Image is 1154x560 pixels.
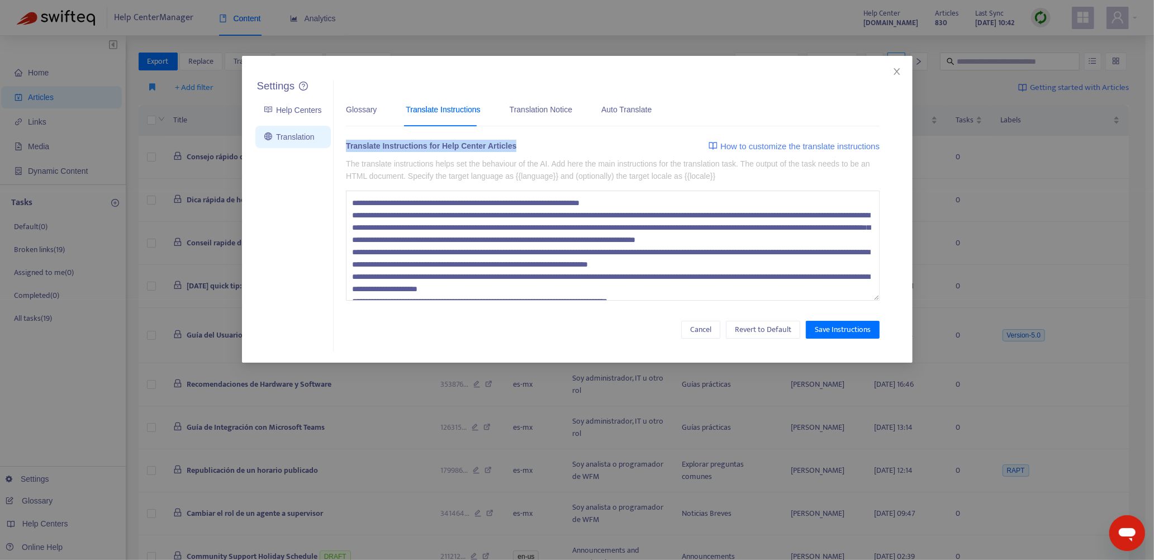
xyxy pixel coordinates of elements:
div: Translation Notice [510,103,572,116]
span: Revert to Default [735,324,791,336]
a: Translation [264,132,315,141]
div: Translate Instructions for Help Center Articles [346,140,516,156]
img: image-link [709,141,718,150]
button: Revert to Default [726,321,800,339]
span: Cancel [690,324,711,336]
h5: Settings [257,80,295,93]
a: Help Centers [264,106,322,115]
span: question-circle [299,82,308,91]
a: question-circle [299,82,308,91]
div: Auto Translate [601,103,652,116]
a: How to customize the translate instructions [709,140,880,153]
button: Cancel [681,321,720,339]
iframe: Button to launch messaging window [1109,515,1145,551]
div: Glossary [346,103,377,116]
span: close [892,67,901,76]
button: Save Instructions [806,321,880,339]
span: Save Instructions [815,324,871,336]
div: Translate Instructions [406,103,480,116]
button: Close [891,65,903,78]
span: How to customize the translate instructions [720,140,880,153]
p: The translate instructions helps set the behaviour of the AI. Add here the main instructions for ... [346,158,880,182]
